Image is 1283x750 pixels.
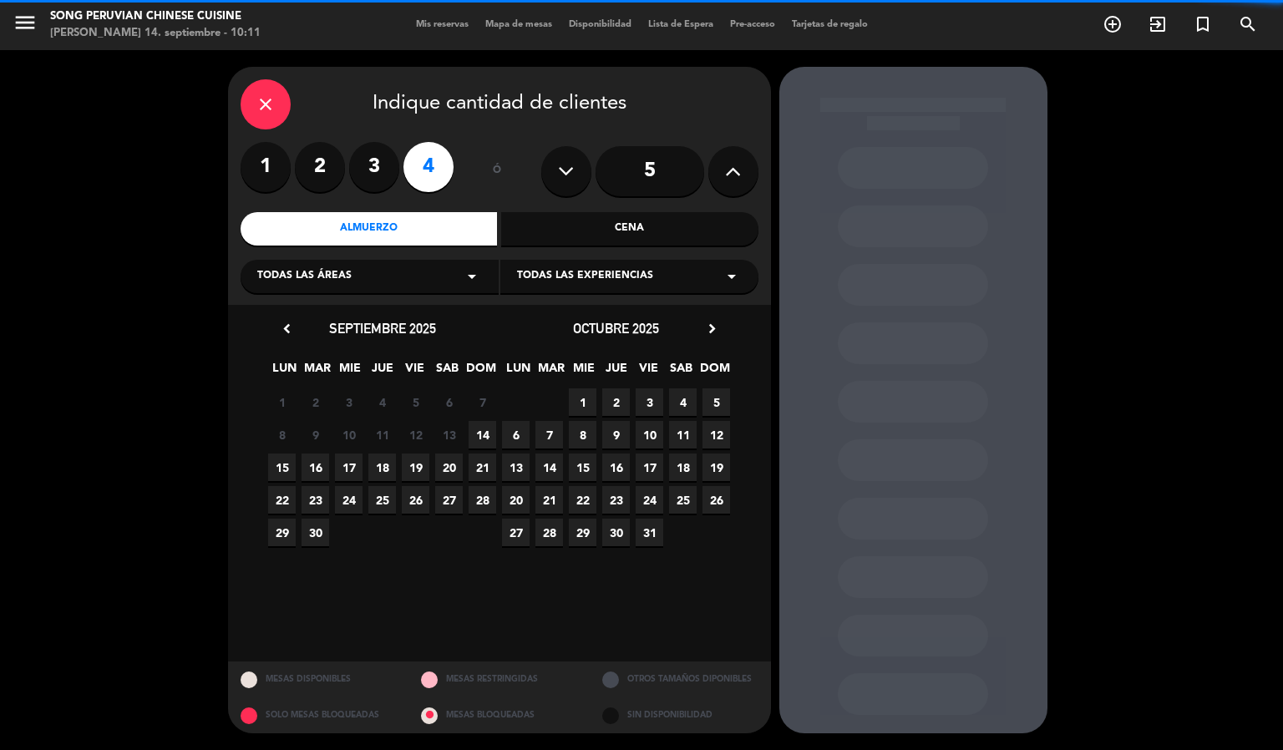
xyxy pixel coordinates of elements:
span: 22 [569,486,596,514]
span: 24 [636,486,663,514]
span: 22 [268,486,296,514]
span: 21 [469,454,496,481]
span: VIE [401,358,429,386]
span: 1 [569,388,596,416]
span: 30 [302,519,329,546]
span: Pre-acceso [722,20,783,29]
span: 23 [602,486,630,514]
span: 29 [268,519,296,546]
span: 15 [268,454,296,481]
i: chevron_right [703,320,721,337]
span: 28 [535,519,563,546]
i: arrow_drop_down [722,266,742,286]
span: 21 [535,486,563,514]
i: turned_in_not [1193,14,1213,34]
span: Todas las áreas [257,268,352,285]
i: menu [13,10,38,35]
span: 27 [435,486,463,514]
span: 19 [402,454,429,481]
span: 16 [602,454,630,481]
span: Lista de Espera [640,20,722,29]
span: 8 [268,421,296,448]
i: exit_to_app [1148,14,1168,34]
span: SAB [434,358,461,386]
span: Disponibilidad [560,20,640,29]
span: 10 [636,421,663,448]
span: 1 [268,388,296,416]
span: LUN [271,358,298,386]
i: chevron_left [278,320,296,337]
div: Almuerzo [241,212,498,246]
span: 3 [636,388,663,416]
i: arrow_drop_down [462,266,482,286]
span: 26 [402,486,429,514]
span: 11 [368,421,396,448]
div: Indique cantidad de clientes [241,79,758,129]
label: 4 [403,142,454,192]
span: 16 [302,454,329,481]
span: 2 [302,388,329,416]
span: DOM [466,358,494,386]
span: 17 [636,454,663,481]
label: 1 [241,142,291,192]
div: Cena [501,212,758,246]
span: Mis reservas [408,20,477,29]
span: 13 [435,421,463,448]
span: JUE [602,358,630,386]
span: 24 [335,486,363,514]
span: 9 [302,421,329,448]
span: 18 [669,454,697,481]
span: 12 [402,421,429,448]
div: MESAS RESTRINGIDAS [408,661,590,697]
div: MESAS DISPONIBLES [228,661,409,697]
span: MAR [537,358,565,386]
span: 26 [702,486,730,514]
span: 23 [302,486,329,514]
span: 28 [469,486,496,514]
span: 27 [502,519,530,546]
span: MIE [570,358,597,386]
span: MIE [336,358,363,386]
span: Tarjetas de regalo [783,20,876,29]
i: add_circle_outline [1103,14,1123,34]
span: DOM [700,358,728,386]
span: 6 [502,421,530,448]
span: 3 [335,388,363,416]
span: 29 [569,519,596,546]
span: 15 [569,454,596,481]
span: 6 [435,388,463,416]
span: 8 [569,421,596,448]
div: SIN DISPONIBILIDAD [590,697,771,733]
button: menu [13,10,38,41]
span: 18 [368,454,396,481]
span: LUN [505,358,532,386]
span: 25 [368,486,396,514]
span: 10 [335,421,363,448]
label: 2 [295,142,345,192]
div: OTROS TAMAÑOS DIPONIBLES [590,661,771,697]
span: 4 [669,388,697,416]
span: 20 [435,454,463,481]
span: 5 [402,388,429,416]
span: 25 [669,486,697,514]
span: 14 [469,421,496,448]
span: MAR [303,358,331,386]
span: 31 [636,519,663,546]
span: SAB [667,358,695,386]
div: ó [470,142,525,200]
span: 4 [368,388,396,416]
span: 7 [535,421,563,448]
span: Todas las experiencias [517,268,653,285]
span: 14 [535,454,563,481]
span: 13 [502,454,530,481]
span: VIE [635,358,662,386]
span: 30 [602,519,630,546]
label: 3 [349,142,399,192]
i: close [256,94,276,114]
i: search [1238,14,1258,34]
span: 7 [469,388,496,416]
span: 5 [702,388,730,416]
span: JUE [368,358,396,386]
span: 19 [702,454,730,481]
span: 20 [502,486,530,514]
